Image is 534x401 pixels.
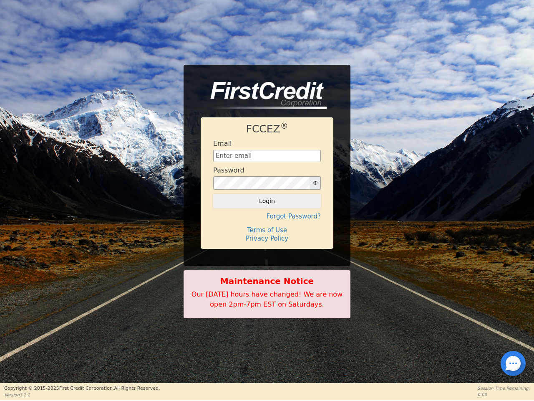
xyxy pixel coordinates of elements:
[213,123,321,135] h1: FCCEZ
[213,194,321,208] button: Login
[213,235,321,242] h4: Privacy Policy
[478,391,530,398] p: 0:00
[213,140,232,147] h4: Email
[280,122,288,130] sup: ®
[213,166,244,174] h4: Password
[213,176,310,190] input: password
[213,213,321,220] h4: Forgot Password?
[4,392,160,398] p: Version 3.2.2
[213,226,321,234] h4: Terms of Use
[478,385,530,391] p: Session Time Remaining:
[201,82,327,109] img: logo-CMu_cnol.png
[188,275,346,287] b: Maintenance Notice
[114,386,160,391] span: All Rights Reserved.
[191,290,343,308] span: Our [DATE] hours have changed! We are now open 2pm-7pm EST on Saturdays.
[4,385,160,392] p: Copyright © 2015- 2025 First Credit Corporation.
[213,150,321,162] input: Enter email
